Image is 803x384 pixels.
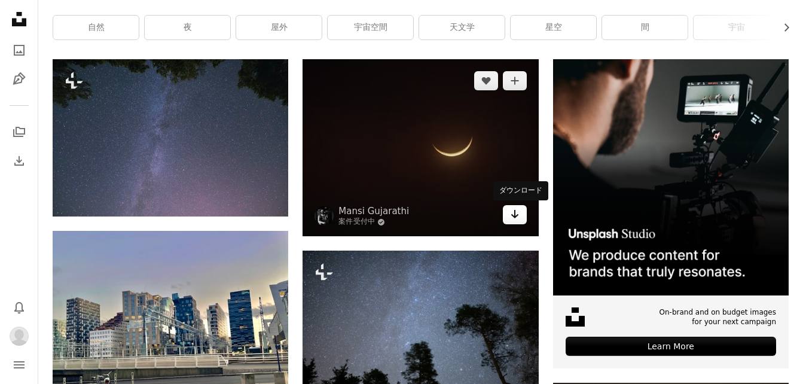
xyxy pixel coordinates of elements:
a: 乳白色を背景にした夜空の眺め [53,132,288,143]
button: プロフィール [7,324,31,348]
a: 屋外 [236,16,322,39]
a: 間 [602,16,688,39]
button: メニュー [7,353,31,377]
a: ダウンロード履歴 [7,149,31,173]
a: Mansi Gujarathi [338,205,409,217]
a: 夜 [145,16,230,39]
a: 星空 [511,16,596,39]
a: イラスト [7,67,31,91]
img: Mansi Gujarathiのプロフィールを見る [315,206,334,225]
a: 夜空は星と木でいっぱいです [303,324,538,334]
div: ダウンロード [493,181,548,200]
a: 天文学 [419,16,505,39]
button: リストを右にスクロールする [775,16,789,39]
a: ホーム — Unsplash [7,7,31,33]
a: 宇宙空間 [328,16,413,39]
a: 自然 [53,16,139,39]
a: コレクション [7,120,31,144]
a: 橋のある街と自転車に乗る人 [53,320,288,331]
a: 闇夜の白い月 [303,142,538,153]
span: On-brand and on budget images for your next campaign [652,307,776,328]
div: Learn More [566,337,776,356]
img: file-1631678316303-ed18b8b5cb9cimage [566,307,585,327]
img: 乳白色を背景にした夜空の眺め [53,59,288,217]
img: ユーザーTaiki Nasuのアバター [10,327,29,346]
button: いいね！ [474,71,498,90]
button: コレクションに追加する [503,71,527,90]
button: 通知 [7,295,31,319]
a: 宇宙 [694,16,779,39]
img: 闇夜の白い月 [303,59,538,236]
a: 写真 [7,38,31,62]
a: ダウンロード [503,205,527,224]
a: On-brand and on budget images for your next campaignLearn More [553,59,789,368]
a: 案件受付中 [338,217,409,227]
img: file-1715652217532-464736461acbimage [553,59,789,295]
